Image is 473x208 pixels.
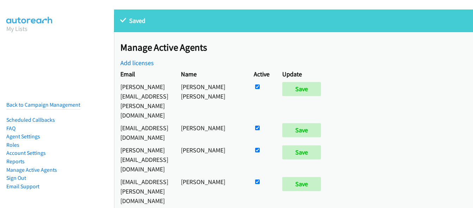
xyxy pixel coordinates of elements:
th: Email [114,68,175,80]
td: [EMAIL_ADDRESS][DOMAIN_NAME] [114,121,175,144]
h2: Manage Active Agents [120,42,473,53]
a: FAQ [6,125,15,132]
a: Roles [6,141,19,148]
td: [PERSON_NAME] [175,175,247,207]
a: Sign Out [6,175,26,181]
a: Account Settings [6,150,46,156]
input: Save [282,123,321,137]
td: [PERSON_NAME] [175,121,247,144]
a: Agent Settings [6,133,40,140]
th: Update [276,68,330,80]
a: My Lists [6,25,27,33]
a: Manage Active Agents [6,166,57,173]
th: Active [247,68,276,80]
th: Name [175,68,247,80]
input: Save [282,177,321,191]
td: [PERSON_NAME][EMAIL_ADDRESS][DOMAIN_NAME] [114,144,175,175]
a: Add licenses [120,59,154,67]
input: Save [282,145,321,159]
td: [EMAIL_ADDRESS][PERSON_NAME][DOMAIN_NAME] [114,175,175,207]
a: Scheduled Callbacks [6,116,55,123]
td: [PERSON_NAME] [PERSON_NAME] [175,80,247,121]
a: Back to Campaign Management [6,101,80,108]
p: Saved [120,16,467,25]
input: Save [282,82,321,96]
a: Email Support [6,183,39,190]
a: Reports [6,158,25,165]
td: [PERSON_NAME] [175,144,247,175]
td: [PERSON_NAME][EMAIL_ADDRESS][PERSON_NAME][DOMAIN_NAME] [114,80,175,121]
